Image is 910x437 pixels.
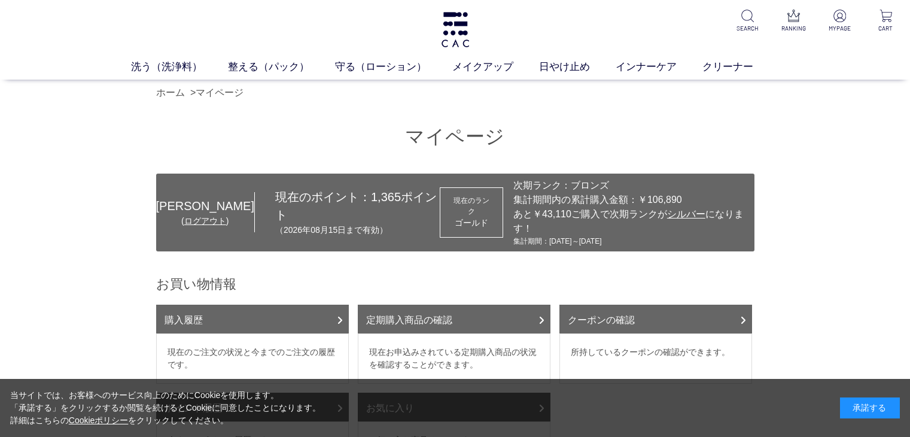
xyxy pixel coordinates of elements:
[228,59,335,75] a: 整える（パック）
[451,217,492,229] div: ゴールド
[840,397,900,418] div: 承諾する
[539,59,616,75] a: 日やけ止め
[559,305,752,333] a: クーポンの確認
[156,215,254,227] div: ( )
[335,59,452,75] a: 守る（ローション）
[156,305,349,333] a: 購入履歴
[733,10,762,33] a: SEARCH
[190,86,246,100] li: >
[196,87,244,98] a: マイページ
[616,59,702,75] a: インナーケア
[452,59,539,75] a: メイクアップ
[733,24,762,33] p: SEARCH
[184,216,226,226] a: ログアウト
[156,124,754,150] h1: マイページ
[871,10,900,33] a: CART
[513,193,748,207] div: 集計期間内の累計購入金額：￥106,890
[440,12,471,47] img: logo
[513,178,748,193] div: 次期ランク：ブロンズ
[559,333,752,384] dd: 所持しているクーポンの確認ができます。
[825,24,854,33] p: MYPAGE
[825,10,854,33] a: MYPAGE
[779,24,808,33] p: RANKING
[702,59,779,75] a: クリーナー
[255,188,440,236] div: 現在のポイント： ポイント
[156,275,754,293] h2: お買い物情報
[156,87,185,98] a: ホーム
[358,305,550,333] a: 定期購入商品の確認
[513,207,748,236] div: あと￥43,110ご購入で次期ランクが になります！
[779,10,808,33] a: RANKING
[156,333,349,384] dd: 現在のご注文の状況と今までのご注文の履歴です。
[10,389,321,427] div: 当サイトでは、お客様へのサービス向上のためにCookieを使用します。 「承諾する」をクリックするか閲覧を続けるとCookieに同意したことになります。 詳細はこちらの をクリックしてください。
[275,224,440,236] p: （2026年08月15日まで有効）
[69,415,129,425] a: Cookieポリシー
[667,209,705,219] span: シルバー
[513,236,748,247] div: 集計期間：[DATE]～[DATE]
[156,197,254,215] div: [PERSON_NAME]
[358,333,550,384] dd: 現在お申込みされている定期購入商品の状況を確認することができます。
[371,190,401,204] span: 1,365
[451,195,492,217] dt: 現在のランク
[131,59,228,75] a: 洗う（洗浄料）
[871,24,900,33] p: CART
